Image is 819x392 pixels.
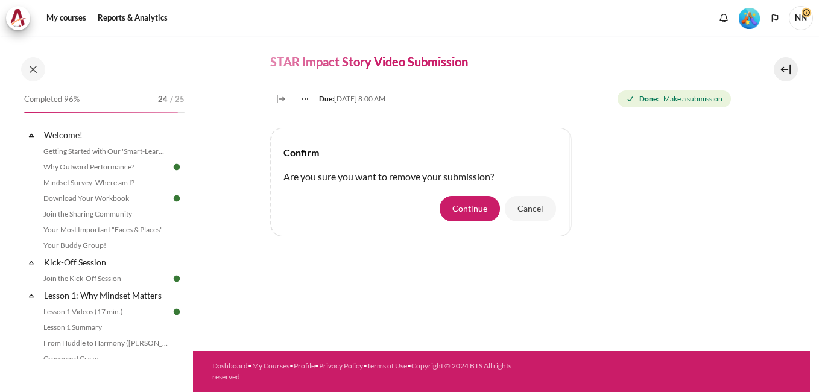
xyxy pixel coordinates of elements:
div: [DATE] 8:00 AM [292,93,385,104]
span: 24 [158,93,168,106]
a: My courses [42,6,90,30]
a: Kick-Off Session [42,254,171,270]
a: Download Your Workbook [40,191,171,206]
img: Done [171,193,182,204]
span: Collapse [25,129,37,141]
section: Content [193,36,810,254]
img: Level #5 [739,8,760,29]
span: Completed 96% [24,93,80,106]
span: Make a submission [663,93,723,104]
a: Your Buddy Group! [40,238,171,253]
a: Reports & Analytics [93,6,172,30]
div: Show notification window with no new notifications [715,9,733,27]
button: Cancel [505,196,556,221]
a: Level #5 [734,7,765,29]
a: Lesson 1: Why Mindset Matters [42,287,171,303]
a: Profile [294,361,315,370]
button: Languages [766,9,784,27]
a: Crossword Craze [40,352,171,366]
img: Architeck [10,9,27,27]
a: Lesson 1 Summary [40,320,171,335]
div: • • • • • [212,361,525,382]
a: Why Outward Performance? [40,160,171,174]
p: Are you sure you want to remove your submission? [283,169,558,184]
span: Collapse [25,256,37,268]
a: User menu [789,6,813,30]
a: Join the Sharing Community [40,207,171,221]
a: Getting Started with Our 'Smart-Learning' Platform [40,144,171,159]
a: From Huddle to Harmony ([PERSON_NAME]'s Story) [40,336,171,350]
a: My Courses [252,361,289,370]
h4: STAR Impact Story Video Submission [270,54,468,69]
a: Terms of Use [367,361,407,370]
div: Completion requirements for STAR Impact Story Video Submission [618,88,733,110]
a: Lesson 1 Videos (17 min.) [40,305,171,319]
a: Join the Kick-Off Session [40,271,171,286]
span: Collapse [25,289,37,302]
span: / 25 [170,93,185,106]
a: Mindset Survey: Where am I? [40,175,171,190]
a: Architeck Architeck [6,6,36,30]
img: Done [171,162,182,172]
h4: Confirm [283,145,319,160]
a: Privacy Policy [319,361,363,370]
img: Done [171,273,182,284]
img: Done [171,306,182,317]
span: NN [789,6,813,30]
div: Level #5 [739,7,760,29]
div: 96% [24,112,178,113]
a: Dashboard [212,361,248,370]
button: Continue [440,196,500,221]
strong: Done: [639,93,659,104]
a: Your Most Important "Faces & Places" [40,223,171,237]
a: Welcome! [42,127,171,143]
strong: Due: [319,94,334,103]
